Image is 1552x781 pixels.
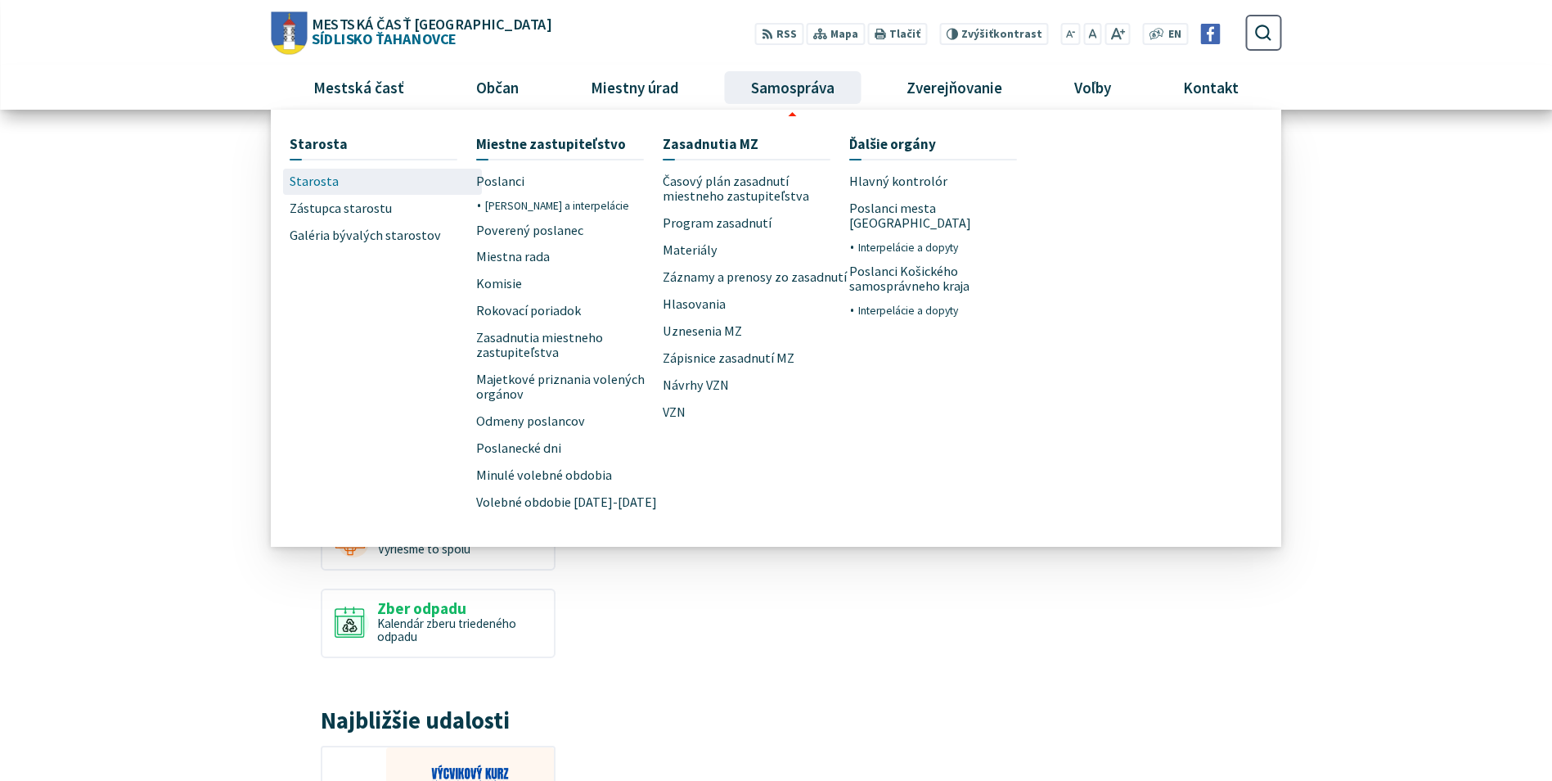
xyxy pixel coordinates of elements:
[290,129,348,159] span: Starosta
[476,271,663,298] a: Komisie
[446,65,548,110] a: Občan
[307,65,410,110] span: Mestská časť
[476,271,522,298] span: Komisie
[476,462,663,489] a: Minulé volebné obdobia
[283,65,434,110] a: Mestská časť
[476,169,524,196] span: Poslanci
[476,244,663,271] a: Miestna rada
[961,28,1042,41] span: kontrast
[961,27,993,41] span: Zvýšiť
[849,195,1036,237] a: Poslanci mesta [GEOGRAPHIC_DATA]
[307,16,551,46] span: Sídlisko Ťahanovce
[476,489,663,516] a: Volebné obdobie [DATE]-[DATE]
[476,435,663,462] a: Poslanecké dni
[849,259,1036,300] a: Poslanci Košického samosprávneho kraja
[312,16,551,31] span: Mestská časť [GEOGRAPHIC_DATA]
[485,195,663,216] a: [PERSON_NAME] a interpelácie
[745,65,840,110] span: Samospráva
[858,300,1036,321] a: Interpelácie a dopyty
[755,23,803,45] a: RSS
[663,318,849,345] a: Uznesenia MZ
[663,291,726,318] span: Hlasovania
[476,366,663,408] a: Majetkové priznania volených orgánov
[1061,23,1081,45] button: Zmenšiť veľkosť písma
[1083,23,1101,45] button: Nastaviť pôvodnú veľkosť písma
[290,169,339,196] span: Starosta
[663,129,758,159] span: Zasadnutia MZ
[807,23,865,45] a: Mapa
[290,169,476,196] a: Starosta
[858,300,958,321] span: Interpelácie a dopyty
[663,372,849,399] a: Návrhy VZN
[290,129,457,159] a: Starosta
[663,264,849,291] a: Záznamy a prenosy zo zasadnutí
[849,129,936,159] span: Ďalšie orgány
[663,291,849,318] a: Hlasovania
[476,217,663,244] a: Poverený poslanec
[1068,65,1118,110] span: Voľby
[849,169,1036,196] a: Hlavný kontrolór
[476,129,644,159] a: Miestne zastupiteľstvo
[290,195,392,222] span: Zástupca starostu
[470,65,524,110] span: Občan
[476,298,663,325] a: Rokovací poriadok
[378,541,470,557] span: Vyriešme to spolu
[377,600,542,617] span: Zber odpadu
[663,210,772,237] span: Program zasadnutí
[476,408,663,435] a: Odmeny poslancov
[722,65,865,110] a: Samospráva
[476,435,561,462] span: Poslanecké dni
[584,65,685,110] span: Miestny úrad
[476,217,583,244] span: Poverený poslanec
[877,65,1032,110] a: Zverejňovanie
[1164,26,1186,43] a: EN
[1177,65,1245,110] span: Kontakt
[476,489,657,516] span: Volebné obdobie [DATE]-[DATE]
[290,195,476,222] a: Zástupca starostu
[321,589,556,658] a: Zber odpadu Kalendár zberu triedeného odpadu
[290,222,476,249] a: Galéria bývalých starostov
[939,23,1048,45] button: Zvýšiťkontrast
[663,129,830,159] a: Zasadnutia MZ
[889,28,920,41] span: Tlačiť
[1168,26,1181,43] span: EN
[560,65,709,110] a: Miestny úrad
[476,298,581,325] span: Rokovací poriadok
[830,26,858,43] span: Mapa
[663,264,847,291] span: Záznamy a prenosy zo zasadnutí
[290,222,441,249] span: Galéria bývalých starostov
[663,318,742,345] span: Uznesenia MZ
[476,408,585,435] span: Odmeny poslancov
[271,11,307,54] img: Prejsť na domovskú stránku
[476,462,612,489] span: Minulé volebné obdobia
[663,399,849,426] a: VZN
[476,169,663,196] a: Poslanci
[321,708,556,734] h3: Najbližšie udalosti
[476,244,550,271] span: Miestna rada
[663,210,849,237] a: Program zasadnutí
[1200,24,1221,44] img: Prejsť na Facebook stránku
[377,616,516,645] span: Kalendár zberu triedeného odpadu
[663,345,849,372] a: Zápisnice zasadnutí MZ
[858,237,1036,258] a: Interpelácie a dopyty
[1154,65,1269,110] a: Kontakt
[476,325,663,367] a: Zasadnutia miestneho zastupiteľstva
[663,345,794,372] span: Zápisnice zasadnutí MZ
[858,237,958,258] span: Interpelácie a dopyty
[663,372,729,399] span: Návrhy VZN
[476,129,626,159] span: Miestne zastupiteľstvo
[1104,23,1130,45] button: Zväčšiť veľkosť písma
[776,26,797,43] span: RSS
[1045,65,1141,110] a: Voľby
[271,11,551,54] a: Logo Sídlisko Ťahanovce, prejsť na domovskú stránku.
[663,399,686,426] span: VZN
[868,23,927,45] button: Tlačiť
[849,169,947,196] span: Hlavný kontrolór
[663,237,849,264] a: Materiály
[663,169,849,210] a: Časový plán zasadnutí miestneho zastupiteľstva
